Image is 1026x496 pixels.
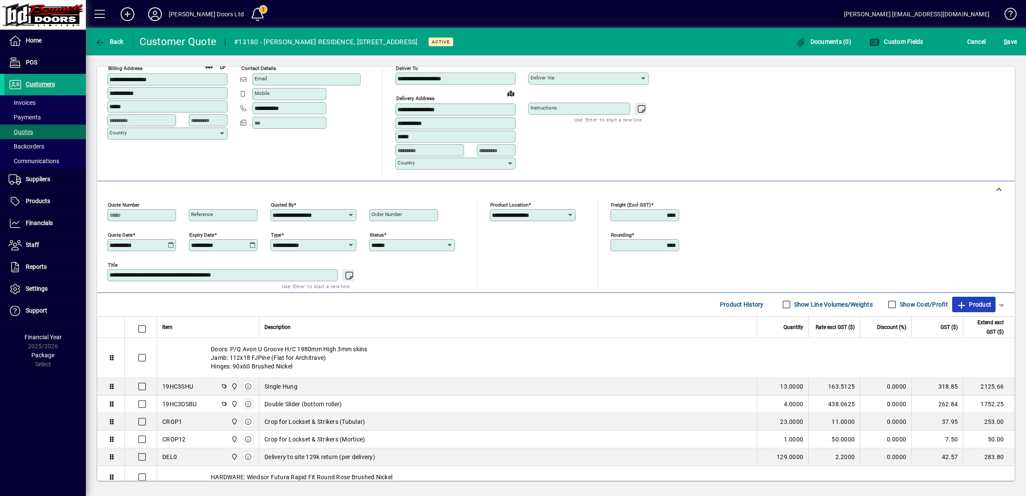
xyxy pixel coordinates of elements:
td: 7.50 [911,431,963,448]
span: Bennett Doors Ltd [229,417,239,426]
mat-label: Title [108,262,118,268]
a: Financials [4,213,86,234]
mat-label: Quoted by [271,201,294,207]
a: Knowledge Base [998,2,1015,30]
a: POS [4,52,86,73]
mat-label: Quote date [108,231,133,237]
div: 2.2000 [814,453,855,461]
span: Home [26,37,42,44]
span: Product [956,298,991,311]
mat-hint: Use 'Enter' to start a new line [282,281,349,291]
button: Documents (0) [793,34,853,49]
mat-label: Deliver To [396,65,418,71]
td: 37.95 [911,413,963,431]
a: Backorders [4,139,86,154]
span: Suppliers [26,176,50,183]
span: ave [1004,35,1017,49]
button: Copy to Delivery address [216,59,230,73]
div: Doors: P/Q Avon U Groove H/C 1980mm High 3mm skins Jamb: 112x18 FJPine (Flat for Architrave) Hing... [157,338,1014,377]
mat-label: Quote number [108,201,140,207]
a: Suppliers [4,169,86,190]
mat-label: Expiry date [189,231,214,237]
mat-label: Email [255,76,267,82]
mat-label: Product location [490,201,528,207]
span: 129.0000 [777,453,803,461]
span: Product History [720,298,764,311]
span: Item [162,323,173,332]
span: Financials [26,219,53,226]
span: Documents (0) [795,38,851,45]
button: Custom Fields [867,34,926,49]
span: Invoices [9,99,36,106]
div: Customer Quote [140,35,217,49]
span: Quantity [783,323,803,332]
button: Product [952,297,996,312]
a: Settings [4,278,86,300]
td: 50.00 [963,431,1014,448]
a: Support [4,300,86,322]
mat-label: Country [398,160,415,166]
td: 0.0000 [860,413,911,431]
div: CROP1 [162,417,182,426]
span: Custom Fields [869,38,923,45]
a: Staff [4,234,86,256]
mat-label: Status [370,231,384,237]
span: Crop for Lockset & Strikers (Mortice) [264,435,365,444]
button: Back [93,34,126,49]
td: 0.0000 [860,431,911,448]
span: Products [26,198,50,204]
span: 13.0000 [780,382,803,391]
span: Backorders [9,143,44,150]
a: Communications [4,154,86,168]
span: Financial Year [24,334,62,341]
span: Quotes [9,128,33,135]
div: HARDWARE: Windsor Futura Rapid Fit Round Rose Brushed Nickel [157,466,1014,488]
span: Description [264,323,291,332]
span: Crop for Lockset & Strikers (Tubular) [264,417,365,426]
label: Show Cost/Profit [898,300,948,309]
div: [PERSON_NAME] Doors Ltd [169,7,244,21]
span: Settings [26,285,48,292]
mat-label: Instructions [531,105,557,111]
a: Products [4,191,86,212]
span: 1.0000 [784,435,804,444]
span: POS [26,59,37,66]
div: 19HC3DSBU [162,400,197,408]
span: Cancel [967,35,986,49]
td: 253.00 [963,413,1014,431]
div: DEL0 [162,453,177,461]
span: Double Slider (bottom roller) [264,400,342,408]
span: Communications [9,158,59,164]
mat-label: Rounding [611,231,631,237]
div: 50.0000 [814,435,855,444]
a: Invoices [4,95,86,110]
div: 163.5125 [814,382,855,391]
td: 283.80 [963,448,1014,466]
div: #13180 - [PERSON_NAME] RESIDENCE, [STREET_ADDRESS] [234,35,418,49]
button: Save [1002,34,1019,49]
app-page-header-button: Back [86,34,133,49]
td: 318.85 [911,378,963,396]
span: Customers [26,81,55,88]
span: Bennett Doors Ltd [229,399,239,409]
span: 4.0000 [784,400,804,408]
span: Package [31,352,55,359]
div: 19HC3SHU [162,382,193,391]
span: Staff [26,241,39,248]
span: Single Hung [264,382,297,391]
span: S [1004,38,1007,45]
td: 42.57 [911,448,963,466]
span: Rate excl GST ($) [816,323,855,332]
td: 0.0000 [860,378,911,396]
span: Delivery to site 129k return (per delivery) [264,453,375,461]
mat-label: Mobile [255,90,270,96]
td: 0.0000 [860,396,911,413]
button: Cancel [965,34,988,49]
td: 262.84 [911,396,963,413]
a: Home [4,30,86,52]
a: Reports [4,256,86,278]
mat-hint: Use 'Enter' to start a new line [574,115,642,125]
a: Quotes [4,125,86,139]
span: Payments [9,114,41,121]
a: View on map [202,58,216,72]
